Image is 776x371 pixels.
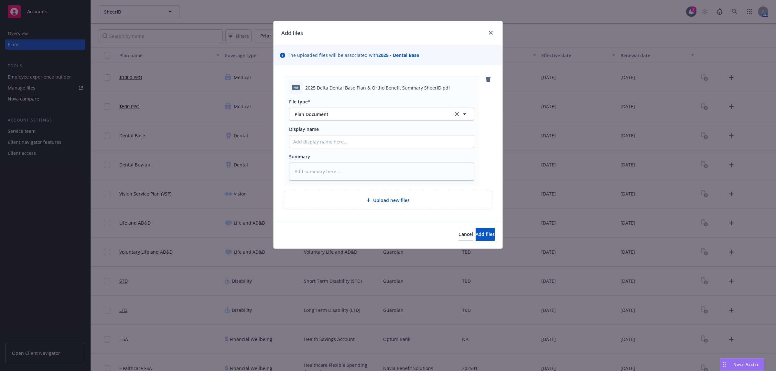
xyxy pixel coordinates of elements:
span: Plan Document [295,111,444,118]
span: Add files [476,231,495,237]
span: The uploaded files will be associated with [288,52,419,58]
span: File type* [289,99,310,105]
a: close [487,29,495,37]
h1: Add files [281,29,303,37]
input: Add display name here... [289,135,474,148]
strong: 2025 - Dental Base [378,52,419,58]
span: pdf [292,85,300,90]
span: Display name [289,126,319,132]
span: Summary [289,154,310,160]
div: Drag to move [720,358,728,371]
a: remove [484,76,492,83]
span: Cancel [458,231,473,237]
button: Nova Assist [720,358,764,371]
span: Nova Assist [733,362,759,367]
div: Upload new files [284,191,492,209]
a: clear selection [453,110,461,118]
span: 2025 Delta Dental Base Plan & Ortho Benefit Summary SheerID.pdf [305,84,450,91]
button: Cancel [458,228,473,241]
span: Upload new files [373,197,410,204]
button: Plan Documentclear selection [289,108,474,121]
button: Add files [476,228,495,241]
